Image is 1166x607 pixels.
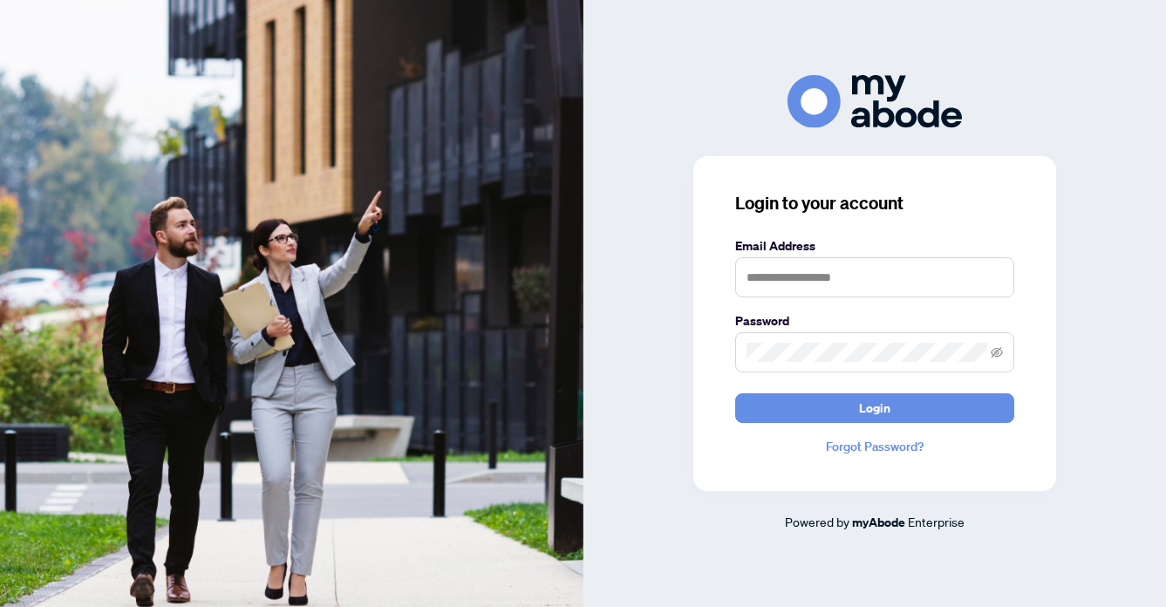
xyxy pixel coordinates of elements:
label: Email Address [735,236,1014,256]
button: Login [735,393,1014,423]
label: Password [735,311,1014,331]
span: eye-invisible [991,346,1003,358]
span: Powered by [785,514,849,529]
img: ma-logo [788,75,962,128]
a: myAbode [852,513,905,532]
a: Forgot Password? [735,437,1014,456]
h3: Login to your account [735,191,1014,215]
span: Enterprise [908,514,965,529]
span: Login [859,394,890,422]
